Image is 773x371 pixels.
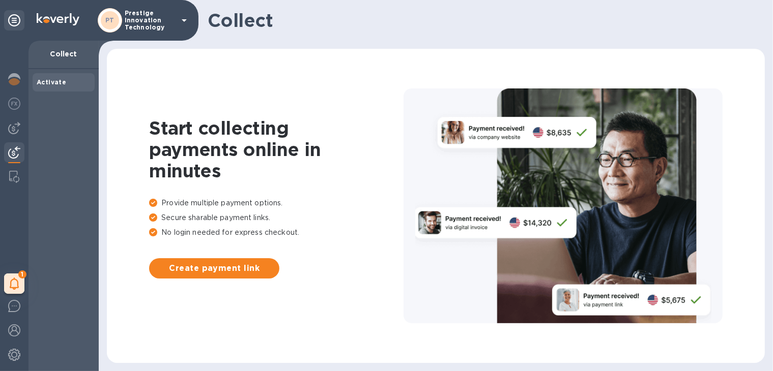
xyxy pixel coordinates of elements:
img: Foreign exchange [8,98,20,110]
b: Activate [37,78,66,86]
span: 1 [18,270,26,279]
p: No login needed for express checkout. [149,227,404,238]
h1: Start collecting payments online in minutes [149,117,404,181]
p: Secure sharable payment links. [149,212,404,223]
img: Logo [37,13,79,25]
p: Collect [37,49,91,59]
h1: Collect [208,10,757,31]
div: Unpin categories [4,10,24,30]
b: PT [105,16,114,24]
button: Create payment link [149,258,279,279]
p: Provide multiple payment options. [149,198,404,208]
p: Prestige Innovation Technology [125,10,176,31]
span: Create payment link [157,262,271,274]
